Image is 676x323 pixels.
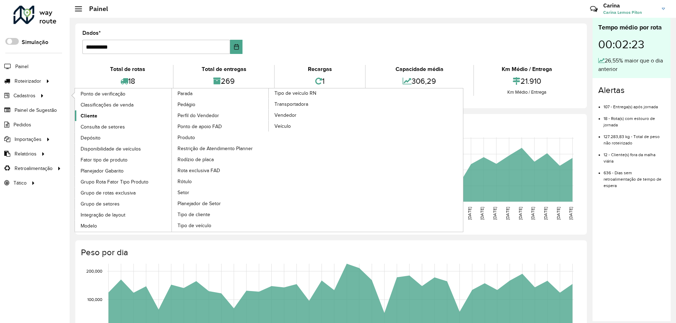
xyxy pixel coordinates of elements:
[520,77,541,85] font: 21.910
[82,30,99,36] font: Dados
[13,180,27,186] font: Tático
[604,104,658,109] font: 107 - Entrega(s) após jornada
[178,190,189,195] font: Setor
[81,124,125,130] font: Consulta de setores
[556,207,561,220] text: [DATE]
[75,187,172,198] a: Grupo de rotas exclusiva
[75,220,172,231] a: Modelo
[15,108,57,113] font: Painel de Sugestão
[568,207,573,220] text: [DATE]
[269,110,366,120] a: Vendedor
[543,207,548,220] text: [DATE]
[172,220,269,231] a: Tipo de veículo
[75,209,172,220] a: Integração de layout
[322,77,325,85] font: 1
[172,176,269,187] a: Rótulo
[178,223,211,228] font: Tipo de veículo
[507,89,546,95] font: Km Médio / Entrega
[467,207,472,220] text: [DATE]
[22,39,48,45] font: Simulação
[86,269,102,273] text: 200,000
[15,78,41,84] font: Roteirizador
[13,122,31,127] font: Pedidos
[75,99,172,110] a: Classificações de venda
[81,248,128,257] font: Peso por dia
[128,77,135,85] font: 18
[81,223,97,229] font: Modelo
[75,165,172,176] a: Planejador Gabarito
[274,113,296,118] font: Vendedor
[505,207,510,220] text: [DATE]
[81,201,120,207] font: Grupo de setores
[172,99,269,110] a: Pedágio
[530,207,535,220] text: [DATE]
[178,212,210,217] font: Tipo de cliente
[15,151,37,157] font: Relatórios
[604,170,661,188] font: 636 - Dias sem retroalimentação de tempo de espera
[15,166,53,171] font: Retroalimentação
[81,135,100,141] font: Depósito
[492,207,497,220] text: [DATE]
[269,121,366,131] a: Veículo
[75,88,269,232] a: Parada
[604,116,655,127] font: 18 - Rota(s) com estouro de jornada
[178,146,253,151] font: Restrição de Atendimento Planner
[81,102,133,108] font: Classificações de venda
[274,102,308,107] font: Transportadora
[172,132,269,143] a: Produto
[75,88,172,99] a: Ponto de verificação
[172,209,269,220] a: Tipo de cliente
[89,5,108,13] font: Painel
[81,168,124,174] font: Planejador Gabarito
[230,40,242,54] button: Escolha a data
[81,179,148,185] font: Grupo Rota Fator Tipo Produto
[274,91,316,96] font: Tipo de veículo RN
[178,113,219,118] font: Perfil do Vendedor
[81,146,141,152] font: Disponibilidade de veículos
[274,124,291,129] font: Veículo
[172,165,269,176] a: Rota exclusiva FAD
[598,24,662,31] font: Tempo médio por rota
[172,143,269,154] a: Restrição de Atendimento Planner
[221,77,235,85] font: 269
[178,91,192,96] font: Parada
[586,1,601,17] a: Contato Rápido
[178,201,221,206] font: Planejador de Setor
[598,58,663,72] font: 26,55% maior que o dia anterior
[172,88,366,232] a: Tipo de veículo RN
[172,154,269,165] a: Rodízio de placa
[308,66,332,72] font: Recargas
[480,207,484,220] text: [DATE]
[15,64,28,69] font: Painel
[81,91,125,97] font: Ponto de verificação
[502,66,552,72] font: Km Médio / Entrega
[81,113,97,119] font: Cliente
[75,154,172,165] a: Fator tipo de produto
[81,190,136,196] font: Grupo de rotas exclusiva
[81,212,125,218] font: Integração de layout
[15,137,42,142] font: Importações
[603,10,642,15] font: Carina Lemos Piton
[411,77,436,85] font: 306,29
[178,179,192,184] font: Rótulo
[87,297,102,302] text: 100,000
[75,198,172,209] a: Grupo de setores
[75,121,172,132] a: Consulta de setores
[172,110,269,121] a: Perfil do Vendedor
[81,157,127,163] font: Fator tipo de produto
[202,66,246,72] font: Total de entregas
[75,143,172,154] a: Disponibilidade de veículos
[75,110,172,121] a: Cliente
[13,93,36,98] font: Cadastros
[75,176,172,187] a: Grupo Rota Fator Tipo Produto
[172,187,269,198] a: Setor
[396,66,443,72] font: Capacidade média
[178,168,220,173] font: Rota exclusiva FAD
[178,102,195,107] font: Pedágio
[598,86,625,95] font: Alertas
[75,132,172,143] a: Depósito
[178,135,195,140] font: Produto
[269,99,366,109] a: Transportadora
[178,124,222,129] font: Ponto de apoio FAD
[603,2,620,9] font: Carina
